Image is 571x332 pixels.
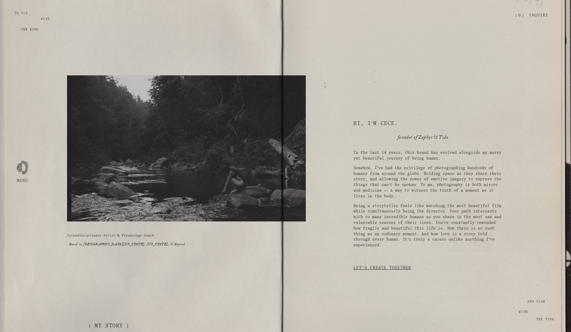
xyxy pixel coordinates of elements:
[353,262,411,274] a: Let's Create Together
[69,242,185,248] em: Based in [GEOGRAPHIC_DATA][US_STATE], [US_STATE], & Beyond
[529,10,548,21] a: Inquire
[515,14,517,17] span: (
[89,323,217,330] h2: ( My story )
[522,14,524,17] span: )
[353,120,504,127] h2: Hi, I’m cece.
[518,14,521,17] span: 0
[398,134,448,142] em: founder of Zephyr & Tide
[353,165,504,199] p: Somehow, I’ve had the privilege of photographing hundreds of humans from around the globe. Holdin...
[67,234,154,237] span: Interdisciplinary Artist & Psychology Coach
[353,203,504,248] p: Being a storyteller feels like watching the most beautiful film while simultaneously being the di...
[353,150,504,161] p: In the last 14 years, this brand has evolved alongside my messy yet beautiful journey of being hu...
[515,13,523,18] a: 0 items in cart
